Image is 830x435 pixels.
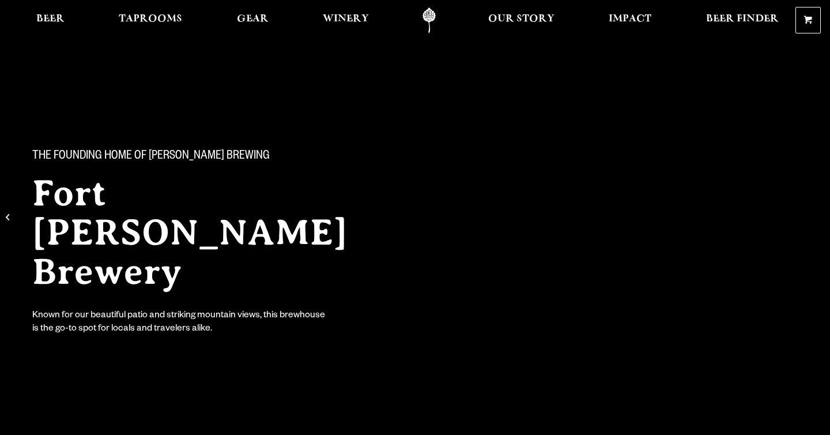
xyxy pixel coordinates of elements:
[609,14,651,24] span: Impact
[32,310,327,336] div: Known for our beautiful patio and striking mountain views, this brewhouse is the go-to spot for l...
[706,14,779,24] span: Beer Finder
[488,14,554,24] span: Our Story
[36,14,65,24] span: Beer
[601,7,659,33] a: Impact
[229,7,276,33] a: Gear
[32,149,270,164] span: The Founding Home of [PERSON_NAME] Brewing
[32,174,392,291] h2: Fort [PERSON_NAME] Brewery
[315,7,376,33] a: Winery
[408,7,451,33] a: Odell Home
[237,14,269,24] span: Gear
[323,14,369,24] span: Winery
[29,7,72,33] a: Beer
[111,7,190,33] a: Taprooms
[699,7,786,33] a: Beer Finder
[481,7,562,33] a: Our Story
[119,14,182,24] span: Taprooms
